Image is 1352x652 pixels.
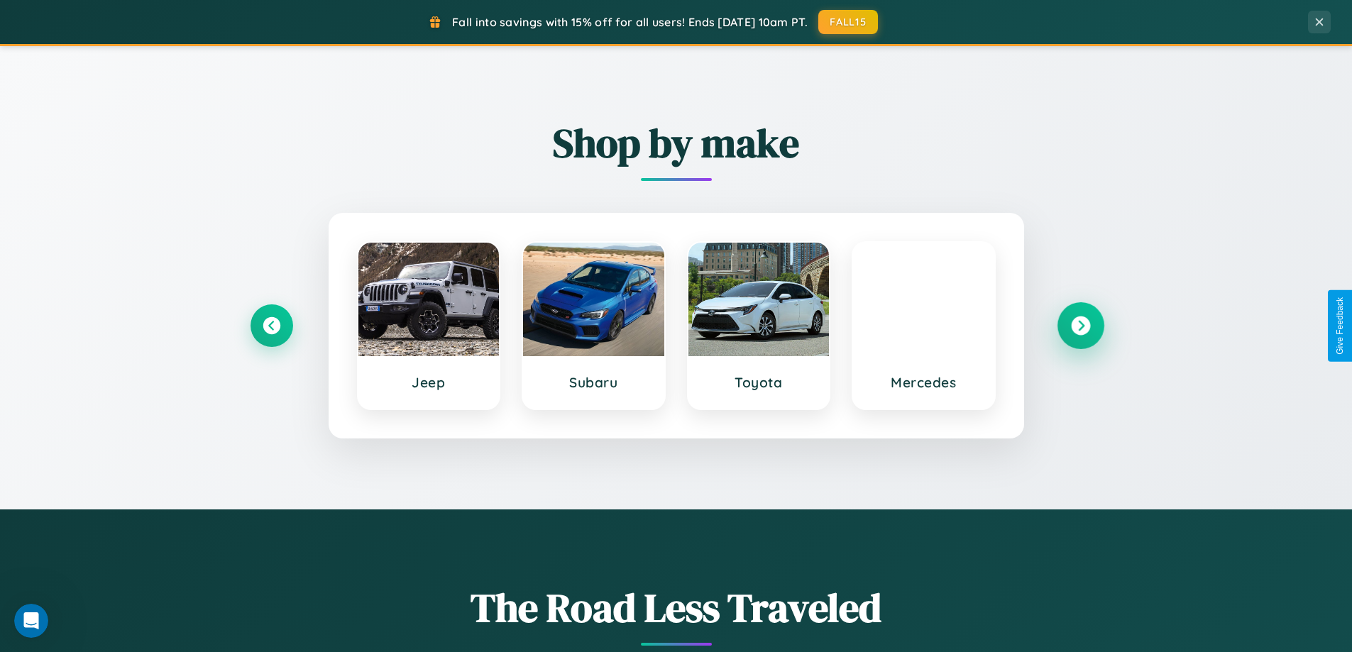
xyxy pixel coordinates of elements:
[14,604,48,638] iframe: Intercom live chat
[373,374,485,391] h3: Jeep
[251,116,1102,170] h2: Shop by make
[818,10,878,34] button: FALL15
[537,374,650,391] h3: Subaru
[452,15,808,29] span: Fall into savings with 15% off for all users! Ends [DATE] 10am PT.
[703,374,815,391] h3: Toyota
[251,580,1102,635] h1: The Road Less Traveled
[1335,297,1345,355] div: Give Feedback
[867,374,980,391] h3: Mercedes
